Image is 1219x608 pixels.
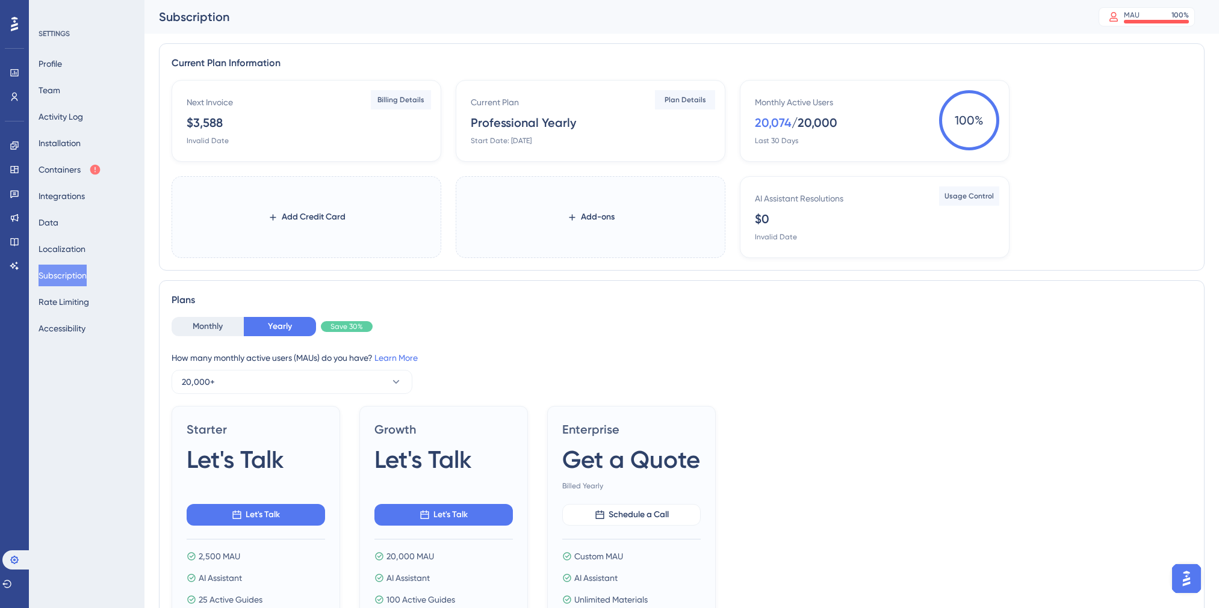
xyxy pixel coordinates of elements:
[371,90,431,109] button: Billing Details
[39,159,101,180] button: Containers
[939,90,999,150] span: 100 %
[548,206,634,228] button: Add-ons
[562,421,701,438] span: Enterprise
[39,106,83,127] button: Activity Log
[374,443,472,476] span: Let's Talk
[562,443,700,476] span: Get a Quote
[471,114,576,131] div: Professional Yearly
[755,95,833,109] div: Monthly Active Users
[374,504,513,526] button: Let's Talk
[199,592,262,607] span: 25 Active Guides
[172,351,1192,365] div: How many monthly active users (MAUs) do you have?
[471,95,519,109] div: Current Plan
[374,421,513,438] span: Growth
[755,114,792,131] div: 20,074
[39,53,62,75] button: Profile
[187,443,284,476] span: Let's Talk
[172,370,412,394] button: 20,000+
[172,317,244,336] button: Monthly
[187,421,325,438] span: Starter
[755,210,769,227] div: $0
[249,206,365,228] button: Add Credit Card
[755,232,797,242] div: Invalid Date
[562,481,701,491] span: Billed Yearly
[574,571,618,585] span: AI Assistant
[199,549,240,563] span: 2,500 MAU
[244,317,316,336] button: Yearly
[374,353,418,363] a: Learn More
[187,95,233,109] div: Next Invoice
[386,592,455,607] span: 100 Active Guides
[939,186,999,206] button: Usage Control
[39,185,85,207] button: Integrations
[199,571,242,585] span: AI Assistant
[433,508,468,522] span: Let's Talk
[574,549,623,563] span: Custom MAU
[386,549,434,563] span: 20,000 MAU
[187,504,325,526] button: Let's Talk
[172,56,1192,70] div: Current Plan Information
[1171,10,1189,20] div: 100 %
[574,592,648,607] span: Unlimited Materials
[39,291,89,313] button: Rate Limiting
[182,375,215,389] span: 20,000+
[1124,10,1140,20] div: MAU
[187,114,223,131] div: $3,588
[39,318,85,339] button: Accessibility
[562,504,701,526] button: Schedule a Call
[655,90,715,109] button: Plan Details
[39,238,85,260] button: Localization
[665,95,706,105] span: Plan Details
[755,136,798,146] div: Last 30 Days
[377,95,424,105] span: Billing Details
[39,212,58,233] button: Data
[187,136,229,146] div: Invalid Date
[39,265,87,286] button: Subscription
[792,114,837,131] div: / 20,000
[1168,560,1205,597] iframe: UserGuiding AI Assistant Launcher
[246,508,280,522] span: Let's Talk
[39,132,81,154] button: Installation
[172,293,1192,307] div: Plans
[39,79,60,101] button: Team
[39,29,136,38] div: SETTINGS
[330,322,363,331] span: Save 30%
[944,191,994,201] span: Usage Control
[471,136,532,146] div: Start Date: [DATE]
[282,210,346,224] span: Add Credit Card
[581,210,615,224] span: Add-ons
[159,8,1069,25] div: Subscription
[755,191,843,206] div: AI Assistant Resolutions
[609,508,669,522] span: Schedule a Call
[386,571,430,585] span: AI Assistant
